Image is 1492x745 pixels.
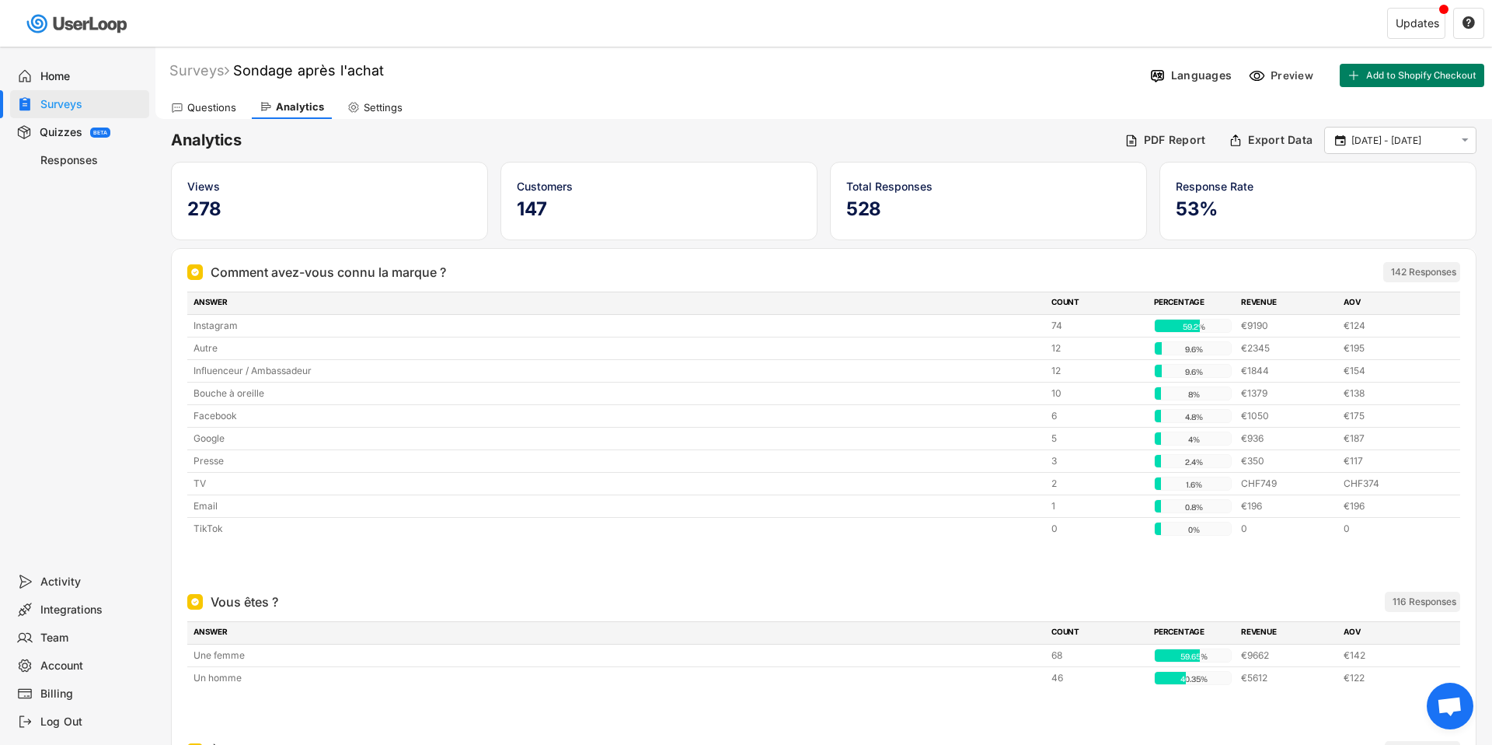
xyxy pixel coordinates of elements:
h5: 147 [517,198,801,221]
div: ANSWER [193,626,1042,640]
div: 0% [1158,523,1229,537]
div: Facebook [193,409,1042,423]
div: Presse [193,454,1042,468]
div: 0 [1344,522,1437,536]
div: €1379 [1241,386,1334,400]
div: Account [40,659,143,673]
div: Team [40,631,143,645]
div: 68 [1051,649,1145,663]
div: €196 [1241,499,1334,513]
div: 6 [1051,409,1145,423]
div: 40.35% [1158,672,1229,686]
img: Language%20Icon.svg [1149,68,1166,84]
div: Influenceur / Ambassadeur [193,364,1042,378]
h6: Analytics [171,130,1113,151]
div: €154 [1344,364,1437,378]
div: 5 [1051,432,1145,446]
div: Total Responses [846,178,1131,194]
div: €1050 [1241,409,1334,423]
div: 2.4% [1158,455,1229,469]
div: 4% [1158,432,1229,446]
div: COUNT [1051,296,1145,310]
button:  [1462,16,1476,30]
div: €350 [1241,454,1334,468]
div: Surveys [40,97,143,112]
div: Comment avez-vous connu la marque ? [211,263,446,282]
div: 9.6% [1158,365,1229,379]
div: €195 [1344,341,1437,355]
div: TV [193,477,1042,491]
h5: 278 [187,198,472,221]
button:  [1333,134,1347,148]
div: 116 Responses [1393,596,1456,608]
div: 0 [1051,522,1145,536]
div: €9190 [1241,319,1334,333]
div: 59.2% [1158,320,1229,334]
div: Customers [517,178,801,194]
div: BETA [93,130,107,135]
input: Select Date Range [1351,133,1454,149]
div: 4.8% [1158,410,1229,424]
text:  [1462,134,1469,147]
div: €1844 [1241,364,1334,378]
div: €936 [1241,432,1334,446]
div: 1.6% [1158,477,1229,491]
div: Updates [1396,18,1439,29]
div: €138 [1344,386,1437,400]
div: 46 [1051,671,1145,685]
div: AOV [1344,296,1437,310]
img: Single Select [190,268,200,277]
div: Google [193,432,1042,446]
div: PERCENTAGE [1154,296,1232,310]
div: Response Rate [1176,178,1460,194]
div: CHF749 [1241,477,1334,491]
div: PERCENTAGE [1154,626,1232,640]
div: Une femme [193,649,1042,663]
div: Quizzes [40,125,82,140]
div: TikTok [193,522,1042,536]
div: AOV [1344,626,1437,640]
div: Email [193,499,1042,513]
div: Integrations [40,603,143,617]
div: €2345 [1241,341,1334,355]
div: Responses [40,153,143,168]
div: Preview [1271,68,1317,82]
div: Vous êtes ? [211,593,278,611]
div: Analytics [276,100,324,114]
font: Sondage après l'achat [233,62,384,79]
div: 59.65% [1158,649,1229,663]
div: Ouvrir le chat [1427,683,1473,729]
div: €124 [1344,319,1437,333]
div: ANSWER [193,296,1042,310]
div: Surveys [169,61,229,79]
div: 12 [1051,341,1145,355]
div: €9662 [1241,649,1334,663]
div: 0 [1241,522,1334,536]
text:  [1462,16,1475,30]
button:  [1458,134,1472,147]
div: Settings [364,101,403,114]
div: Questions [187,101,236,114]
img: Single Select [190,597,200,607]
h5: 528 [846,198,1131,221]
div: 9.6% [1158,342,1229,356]
div: COUNT [1051,626,1145,640]
div: €175 [1344,409,1437,423]
div: 8% [1158,387,1229,401]
div: 0.8% [1158,500,1229,514]
span: Add to Shopify Checkout [1366,71,1476,80]
div: €117 [1344,454,1437,468]
div: Log Out [40,715,143,729]
div: 10 [1051,386,1145,400]
div: 3 [1051,454,1145,468]
div: 142 Responses [1391,266,1456,278]
div: Languages [1171,68,1232,82]
text:  [1335,133,1346,147]
div: REVENUE [1241,296,1334,310]
div: 74 [1051,319,1145,333]
img: userloop-logo-01.svg [23,8,133,40]
div: 2 [1051,477,1145,491]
